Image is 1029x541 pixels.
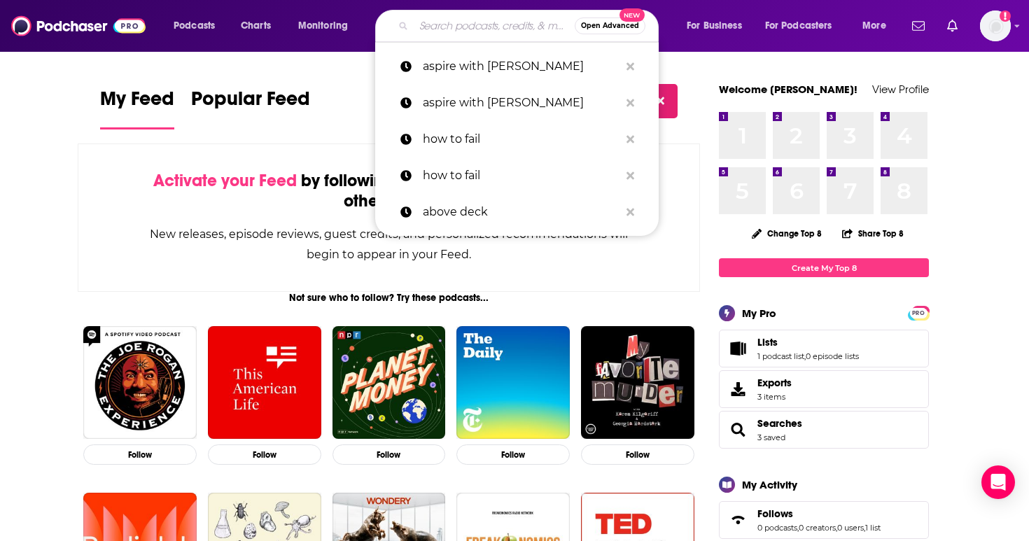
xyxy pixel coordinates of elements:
[174,16,215,36] span: Podcasts
[677,15,759,37] button: open menu
[423,85,619,121] p: aspire with emma grede
[456,326,570,440] img: The Daily
[724,379,752,399] span: Exports
[11,13,146,39] img: Podchaser - Follow, Share and Rate Podcasts
[581,22,639,29] span: Open Advanced
[906,14,930,38] a: Show notifications dropdown
[208,326,321,440] img: This American Life
[1000,10,1011,22] svg: Add a profile image
[797,523,799,533] span: ,
[841,220,904,247] button: Share Top 8
[756,15,853,37] button: open menu
[806,351,859,361] a: 0 episode lists
[100,87,174,119] span: My Feed
[288,15,366,37] button: open menu
[148,224,629,265] div: New releases, episode reviews, guest credits, and personalized recommendations will begin to appe...
[423,157,619,194] p: how to fail
[864,523,865,533] span: ,
[191,87,310,129] a: Popular Feed
[853,15,904,37] button: open menu
[743,225,830,242] button: Change Top 8
[872,83,929,96] a: View Profile
[575,17,645,34] button: Open AdvancedNew
[191,87,310,119] span: Popular Feed
[164,15,233,37] button: open menu
[980,10,1011,41] button: Show profile menu
[757,377,792,389] span: Exports
[100,87,174,129] a: My Feed
[83,444,197,465] button: Follow
[232,15,279,37] a: Charts
[241,16,271,36] span: Charts
[837,523,864,533] a: 0 users
[148,171,629,211] div: by following Podcasts, Creators, Lists, and other Users!
[724,510,752,530] a: Follows
[719,501,929,539] span: Follows
[757,507,881,520] a: Follows
[78,292,700,304] div: Not sure who to follow? Try these podcasts...
[757,392,792,402] span: 3 items
[757,433,785,442] a: 3 saved
[332,444,446,465] button: Follow
[332,326,446,440] img: Planet Money
[414,15,575,37] input: Search podcasts, credits, & more...
[375,48,659,85] a: aspire with [PERSON_NAME]
[456,444,570,465] button: Follow
[757,336,778,349] span: Lists
[862,16,886,36] span: More
[375,194,659,230] a: above deck
[423,48,619,85] p: aspire with emma grede
[719,258,929,277] a: Create My Top 8
[719,411,929,449] span: Searches
[208,444,321,465] button: Follow
[719,83,857,96] a: Welcome [PERSON_NAME]!
[581,444,694,465] button: Follow
[757,336,859,349] a: Lists
[865,523,881,533] a: 1 list
[423,194,619,230] p: above deck
[941,14,963,38] a: Show notifications dropdown
[375,121,659,157] a: how to fail
[980,10,1011,41] img: User Profile
[83,326,197,440] img: The Joe Rogan Experience
[375,157,659,194] a: how to fail
[910,308,927,318] span: PRO
[742,307,776,320] div: My Pro
[799,523,836,533] a: 0 creators
[423,121,619,157] p: how to fail
[757,523,797,533] a: 0 podcasts
[581,326,694,440] img: My Favorite Murder with Karen Kilgariff and Georgia Hardstark
[980,10,1011,41] span: Logged in as emma.garth
[981,465,1015,499] div: Open Intercom Messenger
[757,351,804,361] a: 1 podcast list
[687,16,742,36] span: For Business
[388,10,672,42] div: Search podcasts, credits, & more...
[719,370,929,408] a: Exports
[724,420,752,440] a: Searches
[719,330,929,367] span: Lists
[804,351,806,361] span: ,
[757,507,793,520] span: Follows
[742,478,797,491] div: My Activity
[910,307,927,318] a: PRO
[619,8,645,22] span: New
[153,170,297,191] span: Activate your Feed
[298,16,348,36] span: Monitoring
[836,523,837,533] span: ,
[765,16,832,36] span: For Podcasters
[757,417,802,430] a: Searches
[375,85,659,121] a: aspire with [PERSON_NAME]
[724,339,752,358] a: Lists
